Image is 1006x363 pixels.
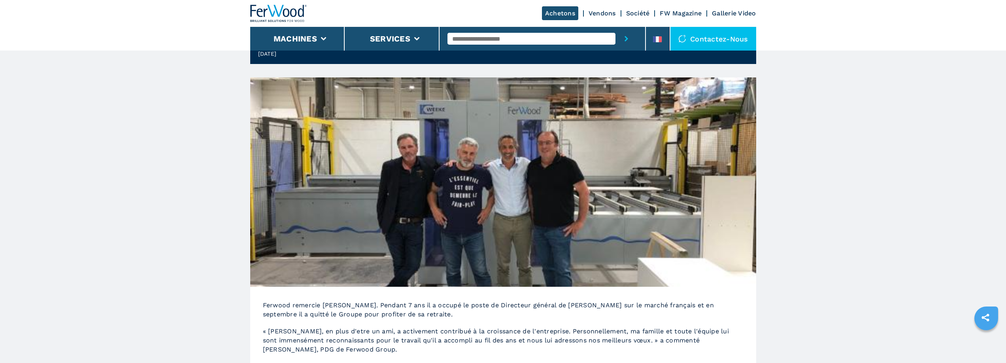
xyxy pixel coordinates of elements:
[258,50,487,58] h2: [DATE]
[274,34,317,43] button: Machines
[615,27,637,51] button: submit-button
[626,9,650,17] a: Société
[542,6,578,20] a: Achetons
[370,34,410,43] button: Services
[976,308,995,327] a: sharethis
[263,327,744,354] p: « [PERSON_NAME], en plus d'etre un ami, a activement contribué à la croissance de l'entreprise. P...
[678,35,686,43] img: Contactez-nous
[250,77,756,287] img: Aurevoir Alain Mazzoleni - Bienvenue Alain Coeur
[250,5,307,22] img: Ferwood
[589,9,616,17] a: Vendons
[972,327,1000,357] iframe: Chat
[712,9,756,17] a: Gallerie Video
[670,27,756,51] div: Contactez-nous
[660,9,702,17] a: FW Magazine
[263,301,744,319] p: Ferwood remercie [PERSON_NAME]. Pendant 7 ans il a occupé le poste de Directeur général de [PERSO...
